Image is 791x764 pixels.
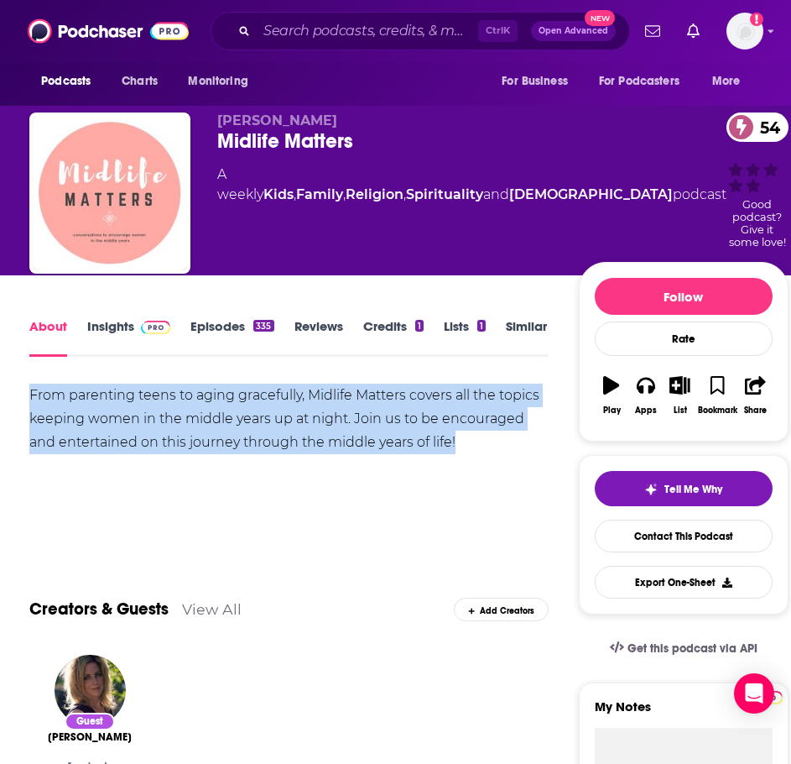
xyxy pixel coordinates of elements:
[664,483,722,496] span: Tell Me Why
[599,70,679,93] span: For Podcasters
[296,186,343,202] a: Family
[343,186,346,202] span: ,
[698,406,737,416] div: Bookmark
[595,520,773,552] a: Contact This Podcast
[726,113,788,142] a: 54
[726,13,763,50] img: User Profile
[29,318,67,357] a: About
[477,320,486,332] div: 1
[585,10,615,26] span: New
[726,13,763,50] span: Logged in as ILATeam
[33,116,187,270] img: Midlife Matters
[627,641,757,656] span: Get this podcast via API
[263,186,294,202] a: Kids
[595,471,773,506] button: tell me why sparkleTell Me Why
[734,673,774,714] div: Open Intercom Messenger
[111,65,168,97] a: Charts
[406,186,483,202] a: Spirituality
[744,406,767,416] div: Share
[596,628,771,669] a: Get this podcast via API
[595,566,773,599] button: Export One-Sheet
[750,13,763,26] svg: Add a profile image
[211,12,630,50] div: Search podcasts, credits, & more...
[644,483,658,496] img: tell me why sparkle
[415,320,424,332] div: 1
[506,318,547,357] a: Similar
[294,186,296,202] span: ,
[490,65,589,97] button: open menu
[595,699,773,728] label: My Notes
[48,730,132,744] a: Rachel Marie Martin
[87,318,170,357] a: InsightsPodchaser Pro
[188,70,247,93] span: Monitoring
[48,730,132,744] span: [PERSON_NAME]
[531,21,616,41] button: Open AdvancedNew
[141,321,170,334] img: Podchaser Pro
[697,365,738,426] button: Bookmark
[29,65,112,97] button: open menu
[595,365,629,426] button: Play
[595,322,773,356] div: Rate
[509,186,673,202] a: [DEMOGRAPHIC_DATA]
[363,318,424,357] a: Credits1
[55,655,126,726] img: Rachel Marie Martin
[502,70,568,93] span: For Business
[712,70,741,93] span: More
[478,20,518,42] span: Ctrl K
[444,318,486,357] a: Lists1
[29,384,548,454] div: From parenting teens to aging gracefully, Midlife Matters covers all the topics keeping women in ...
[539,27,608,35] span: Open Advanced
[629,365,664,426] button: Apps
[483,186,509,202] span: and
[217,113,337,128] span: [PERSON_NAME]
[29,599,169,620] a: Creators & Guests
[700,65,762,97] button: open menu
[638,17,667,45] a: Show notifications dropdown
[294,318,343,357] a: Reviews
[588,65,704,97] button: open menu
[595,278,773,315] button: Follow
[726,113,788,249] div: 54Good podcast? Give it some love!
[743,113,788,142] span: 54
[635,406,657,416] div: Apps
[176,65,269,97] button: open menu
[674,406,687,416] div: List
[403,186,406,202] span: ,
[346,186,403,202] a: Religion
[257,18,478,44] input: Search podcasts, credits, & more...
[738,365,773,426] button: Share
[729,198,786,249] span: Good podcast? Give it some love!
[182,600,242,618] a: View All
[122,70,158,93] span: Charts
[603,406,621,416] div: Play
[65,713,115,730] div: Guest
[454,598,548,621] div: Add Creators
[217,165,726,205] div: A weekly podcast
[680,17,706,45] a: Show notifications dropdown
[190,318,273,357] a: Episodes335
[253,320,273,332] div: 335
[726,13,763,50] button: Show profile menu
[663,365,697,426] button: List
[41,70,91,93] span: Podcasts
[28,15,189,47] img: Podchaser - Follow, Share and Rate Podcasts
